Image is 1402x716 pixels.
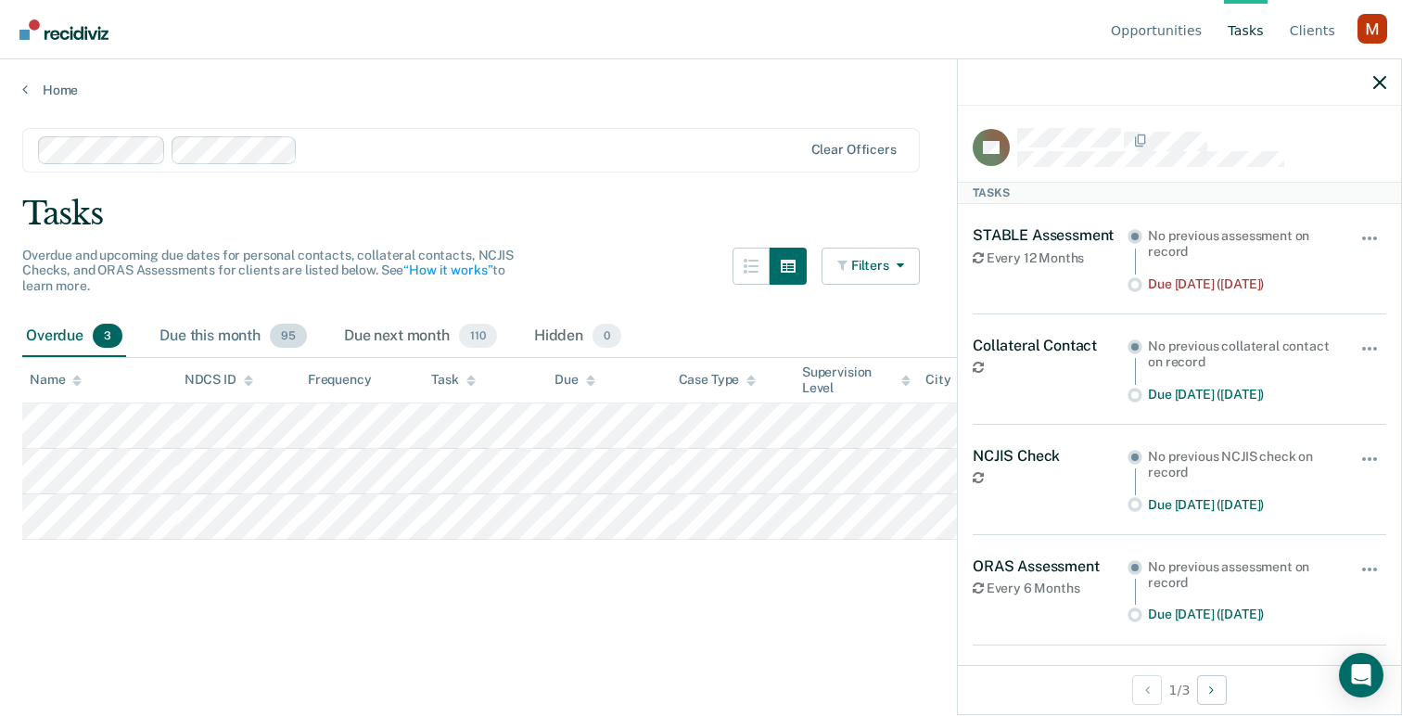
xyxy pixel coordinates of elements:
[1148,228,1334,260] div: No previous assessment on record
[22,316,126,357] div: Overdue
[22,82,1380,98] a: Home
[1357,14,1387,44] button: Profile dropdown button
[973,447,1128,465] div: NCJIS Check
[1132,675,1162,705] button: Previous Client
[22,195,1380,233] div: Tasks
[156,316,311,357] div: Due this month
[30,372,82,388] div: Name
[973,226,1128,244] div: STABLE Assessment
[973,581,1128,596] div: Every 6 Months
[270,324,307,348] span: 95
[403,262,492,277] a: “How it works”
[459,324,497,348] span: 110
[1197,675,1227,705] button: Next Client
[431,372,475,388] div: Task
[973,557,1128,575] div: ORAS Assessment
[19,19,108,40] img: Recidiviz
[593,324,621,348] span: 0
[1148,276,1334,292] div: Due [DATE] ([DATE])
[1148,559,1334,591] div: No previous assessment on record
[925,372,967,388] div: City
[958,182,1401,204] div: Tasks
[1148,497,1334,513] div: Due [DATE] ([DATE])
[554,372,595,388] div: Due
[973,250,1128,266] div: Every 12 Months
[308,372,372,388] div: Frequency
[93,324,122,348] span: 3
[973,337,1128,354] div: Collateral Contact
[679,372,757,388] div: Case Type
[340,316,501,357] div: Due next month
[1148,449,1334,480] div: No previous NCJIS check on record
[1148,607,1334,622] div: Due [DATE] ([DATE])
[185,372,253,388] div: NDCS ID
[1148,387,1334,403] div: Due [DATE] ([DATE])
[958,665,1401,714] div: 1 / 3
[811,142,897,158] div: Clear officers
[530,316,625,357] div: Hidden
[802,364,911,396] div: Supervision Level
[1148,339,1334,370] div: No previous collateral contact on record
[1339,653,1383,697] div: Open Intercom Messenger
[22,248,514,294] span: Overdue and upcoming due dates for personal contacts, collateral contacts, NCJIS Checks, and ORAS...
[822,248,920,285] button: Filters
